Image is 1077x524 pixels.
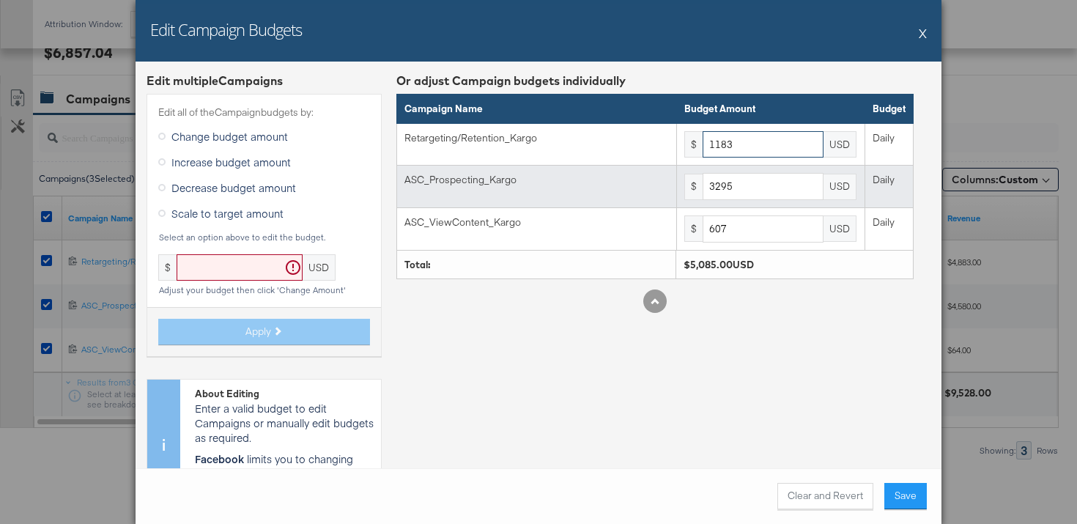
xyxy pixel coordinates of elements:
[824,131,856,158] div: USD
[684,258,906,272] div: $5,085.00USD
[865,95,913,124] th: Budget
[404,131,668,145] div: Retargeting/Retention_Kargo
[158,254,177,281] div: $
[158,285,370,295] div: Adjust your budget then click 'Change Amount'
[684,131,703,158] div: $
[865,208,913,251] td: Daily
[150,18,302,40] h2: Edit Campaign Budgets
[865,123,913,166] td: Daily
[684,215,703,242] div: $
[158,106,370,119] label: Edit all of the Campaign budgets by:
[884,483,927,509] button: Save
[824,215,856,242] div: USD
[677,95,865,124] th: Budget Amount
[195,451,244,466] strong: Facebook
[865,166,913,208] td: Daily
[397,95,677,124] th: Campaign Name
[171,180,296,195] span: Decrease budget amount
[171,206,284,221] span: Scale to target amount
[404,173,668,187] div: ASC_Prospecting_Kargo
[195,387,374,401] div: About Editing
[396,73,914,89] div: Or adjust Campaign budgets individually
[824,174,856,200] div: USD
[158,232,370,243] div: Select an option above to edit the budget.
[171,129,288,144] span: Change budget amount
[404,258,668,272] div: Total:
[684,174,703,200] div: $
[147,73,382,89] div: Edit multiple Campaign s
[919,18,927,48] button: X
[303,254,336,281] div: USD
[404,215,668,229] div: ASC_ViewContent_Kargo
[195,401,374,445] p: Enter a valid budget to edit Campaigns or manually edit budgets as required.
[777,483,873,509] button: Clear and Revert
[171,155,291,169] span: Increase budget amount
[195,451,374,495] p: limits you to changing your Campaign budget 4 times per hour.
